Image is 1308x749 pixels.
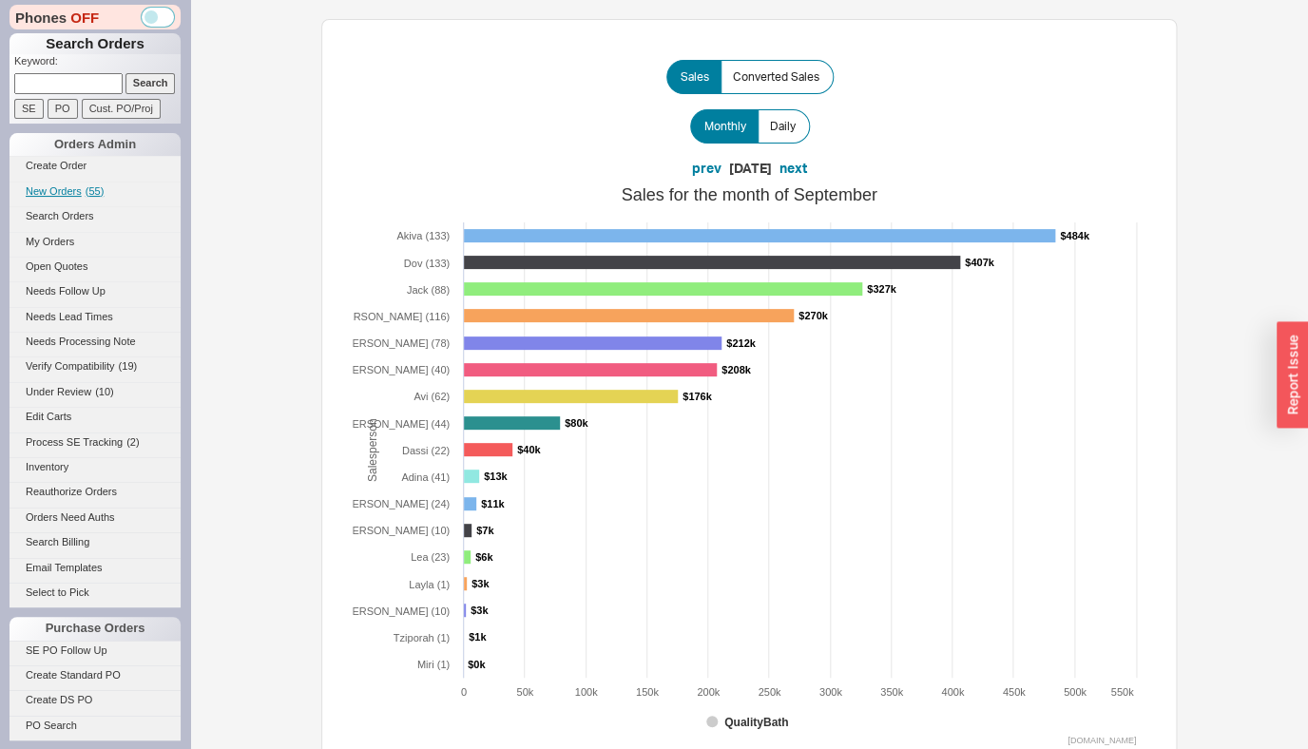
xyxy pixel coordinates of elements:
[1003,686,1026,698] text: 450k
[721,364,751,375] tspan: $208k
[733,69,819,85] span: Converted Sales
[401,471,450,483] tspan: Adina (41)
[125,73,176,93] input: Search
[26,185,82,197] span: New Orders
[26,436,123,448] span: Process SE Tracking
[10,206,181,226] a: Search Orders
[10,332,181,352] a: Needs Processing Note
[759,686,781,698] text: 250k
[10,716,181,736] a: PO Search
[14,54,181,73] p: Keyword:
[729,159,772,178] div: [DATE]
[10,558,181,578] a: Email Templates
[770,119,796,134] span: Daily
[417,659,450,670] tspan: Miri (1)
[10,307,181,327] a: Needs Lead Times
[704,119,746,134] span: Monthly
[565,417,588,429] tspan: $80k
[1064,686,1087,698] text: 500k
[461,686,467,698] text: 0
[86,185,105,197] span: ( 55 )
[26,386,91,397] span: Under Review
[622,185,877,204] tspan: Sales for the month of September
[819,686,842,698] text: 300k
[402,445,450,456] tspan: Dassi (22)
[965,257,994,268] tspan: $407k
[10,690,181,710] a: Create DS PO
[10,432,181,452] a: Process SE Tracking(2)
[1111,686,1134,698] text: 550k
[10,482,181,502] a: Reauthorize Orders
[366,418,379,482] tspan: Salesperson
[10,457,181,477] a: Inventory
[342,605,450,617] tspan: [PERSON_NAME] (10)
[10,232,181,252] a: My Orders
[342,364,450,375] tspan: [PERSON_NAME] (40)
[394,632,450,643] tspan: Tziporah (1)
[126,436,139,448] span: ( 2 )
[342,498,450,509] tspan: [PERSON_NAME] (24)
[681,69,709,85] span: Sales
[411,551,450,563] tspan: Lea (23)
[683,391,712,402] tspan: $176k
[867,283,896,295] tspan: $327k
[475,551,493,563] tspan: $6k
[342,337,450,349] tspan: [PERSON_NAME] (78)
[724,716,788,729] tspan: QualityBath
[10,508,181,528] a: Orders Need Auths
[880,686,903,698] text: 350k
[10,182,181,202] a: New Orders(55)
[481,498,505,509] tspan: $11k
[407,284,450,296] tspan: Jack (88)
[14,99,44,119] input: SE
[10,617,181,640] div: Purchase Orders
[1068,736,1136,745] text: [DOMAIN_NAME]
[476,525,494,536] tspan: $7k
[10,641,181,661] a: SE PO Follow Up
[342,525,450,536] tspan: [PERSON_NAME] (10)
[10,257,181,277] a: Open Quotes
[404,258,450,269] tspan: Dov (133)
[26,360,115,372] span: Verify Compatibility
[517,686,534,698] text: 50k
[10,407,181,427] a: Edit Carts
[798,310,828,321] tspan: $270k
[10,356,181,376] a: Verify Compatibility(19)
[468,659,486,670] tspan: $0k
[726,337,756,349] tspan: $212k
[10,33,181,54] h1: Search Orders
[10,133,181,156] div: Orders Admin
[10,665,181,685] a: Create Standard PO
[414,391,451,402] tspan: Avi (62)
[26,336,136,347] span: Needs Processing Note
[10,382,181,402] a: Under Review(10)
[82,99,161,119] input: Cust. PO/Proj
[337,311,450,322] tspan: [PERSON_NAME] (116)
[484,471,508,482] tspan: $13k
[779,159,807,178] button: next
[471,605,489,616] tspan: $3k
[342,418,450,430] tspan: [PERSON_NAME] (44)
[692,159,721,178] button: prev
[119,360,138,372] span: ( 19 )
[469,631,487,643] tspan: $1k
[10,532,181,552] a: Search Billing
[636,686,659,698] text: 150k
[1060,230,1089,241] tspan: $484k
[471,578,490,589] tspan: $3k
[10,156,181,176] a: Create Order
[10,281,181,301] a: Needs Follow Up
[397,230,451,241] tspan: Akiva (133)
[575,686,598,698] text: 100k
[70,8,99,28] span: OFF
[26,285,106,297] span: Needs Follow Up
[95,386,114,397] span: ( 10 )
[697,686,720,698] text: 200k
[10,5,181,29] div: Phones
[10,583,181,603] a: Select to Pick
[942,686,965,698] text: 400k
[409,579,450,590] tspan: Layla (1)
[517,444,541,455] tspan: $40k
[48,99,78,119] input: PO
